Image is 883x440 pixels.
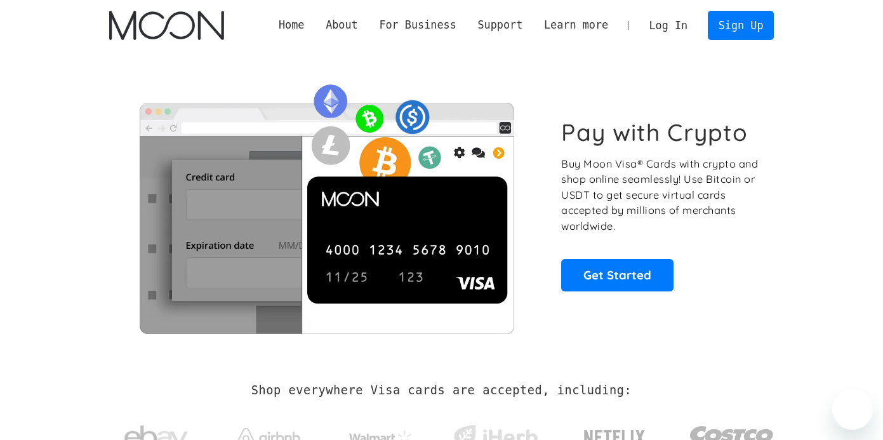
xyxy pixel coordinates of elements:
[477,17,522,33] div: Support
[315,17,368,33] div: About
[109,76,544,333] img: Moon Cards let you spend your crypto anywhere Visa is accepted.
[561,156,760,234] p: Buy Moon Visa® Cards with crypto and shop online seamlessly! Use Bitcoin or USDT to get secure vi...
[109,11,224,40] a: home
[708,11,774,39] a: Sign Up
[326,17,358,33] div: About
[832,389,873,430] iframe: Button to launch messaging window
[109,11,224,40] img: Moon Logo
[369,17,467,33] div: For Business
[379,17,456,33] div: For Business
[544,17,608,33] div: Learn more
[561,118,748,147] h1: Pay with Crypto
[533,17,619,33] div: Learn more
[268,17,315,33] a: Home
[561,259,674,291] a: Get Started
[467,17,533,33] div: Support
[639,11,698,39] a: Log In
[251,383,632,397] h2: Shop everywhere Visa cards are accepted, including:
